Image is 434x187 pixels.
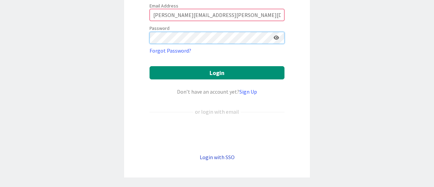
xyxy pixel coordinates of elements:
[200,154,235,161] a: Login with SSO
[150,88,284,96] div: Don’t have an account yet?
[239,88,257,95] a: Sign Up
[150,25,170,32] label: Password
[146,127,288,142] iframe: Sign in with Google Button
[150,3,178,9] label: Email Address
[193,108,241,116] div: or login with email
[150,66,284,79] button: Login
[150,46,191,55] a: Forgot Password?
